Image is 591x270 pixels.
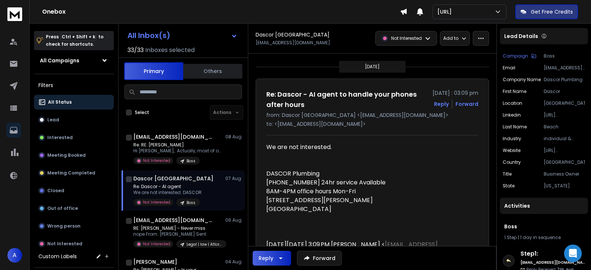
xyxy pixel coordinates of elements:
[500,198,588,214] div: Activities
[187,200,195,205] p: Boss
[544,112,585,118] p: [URL][DOMAIN_NAME]
[34,201,114,216] button: Out of office
[544,124,585,130] p: Beach
[266,205,472,214] div: [GEOGRAPHIC_DATA]
[503,159,521,165] p: country
[34,53,114,68] button: All Campaigns
[520,260,585,265] h6: [EMAIL_ADDRESS][DOMAIN_NAME]
[47,241,82,247] p: Not Interested
[135,110,149,115] label: Select
[7,248,22,263] button: A
[266,89,428,110] h1: Re: Dascor - AI agent to handle your phones after hours
[259,255,273,262] div: Reply
[42,7,400,16] h1: Onebox
[544,65,585,71] p: [EMAIL_ADDRESS][DOMAIN_NAME]
[133,148,222,154] p: Hi [PERSON_NAME], Actually, most of our
[143,241,170,247] p: Not Interested
[127,32,170,39] h1: All Inbox(s)
[47,170,95,176] p: Meeting Completed
[47,205,78,211] p: Out of office
[503,65,515,71] p: Email
[266,143,472,152] div: We are not interested.
[253,251,291,266] button: Reply
[47,117,59,123] p: Lead
[133,258,177,266] h1: [PERSON_NAME]
[225,259,242,265] p: 04 Aug
[515,4,578,19] button: Get Free Credits
[34,183,114,198] button: Closed
[127,46,144,55] span: 33 / 33
[133,231,222,237] p: nope From: [PERSON_NAME] Sent:
[225,217,242,223] p: 06 Aug
[34,166,114,180] button: Meeting Completed
[48,99,72,105] p: All Status
[34,112,114,127] button: Lead
[433,89,478,97] p: [DATE] : 03:09 pm
[34,148,114,163] button: Meeting Booked
[47,188,64,194] p: Closed
[61,32,96,41] span: Ctrl + Shift + k
[133,184,202,190] p: Re: Dascor - AI agent
[520,234,561,240] span: 1 day in sequence
[503,77,541,83] p: Company Name
[46,33,103,48] p: Press to check for shortcuts.
[544,159,585,165] p: [GEOGRAPHIC_DATA]
[544,136,585,142] p: individual & family services
[544,77,585,83] p: Dascor Plumbing
[437,8,455,15] p: [URL]
[34,236,114,251] button: Not Interested
[133,142,222,148] p: Re: RE: [PERSON_NAME]
[504,235,584,240] div: |
[503,53,536,59] button: Campaign
[544,89,585,94] p: Dascor
[133,217,215,224] h1: [EMAIL_ADDRESS][DOMAIN_NAME]
[187,242,222,247] p: Legal | law | Attorney
[503,183,515,189] p: state
[47,152,86,158] p: Meeting Booked
[503,148,520,153] p: website
[544,100,585,106] p: [GEOGRAPHIC_DATA]
[365,64,380,70] p: [DATE]
[503,171,512,177] p: title
[183,63,242,79] button: Others
[34,219,114,233] button: Wrong person
[266,178,472,187] div: [PHONE_NUMBER] 24hr service Available
[531,8,573,15] p: Get Free Credits
[47,223,81,229] p: Wrong person
[133,175,213,182] h1: Dascor [GEOGRAPHIC_DATA]
[503,136,521,142] p: industry
[455,100,478,108] div: Forward
[143,200,170,205] p: Not Interested
[143,158,170,163] p: Not Interested
[187,158,195,164] p: Boss
[266,169,472,178] div: DASCOR Plumbing
[544,171,585,177] p: Business Owner
[145,46,195,55] h3: Inboxes selected
[503,124,527,130] p: Last Name
[266,111,478,119] p: from: Dascor [GEOGRAPHIC_DATA] <[EMAIL_ADDRESS][DOMAIN_NAME]>
[503,100,522,106] p: location
[266,196,472,205] div: [STREET_ADDRESS][PERSON_NAME]
[7,7,22,21] img: logo
[256,40,330,46] p: [EMAIL_ADDRESS][DOMAIN_NAME]
[544,148,585,153] p: [URL][DOMAIN_NAME]
[47,135,73,141] p: Interested
[504,234,517,240] span: 1 Step
[225,134,242,140] p: 08 Aug
[38,253,77,260] h3: Custom Labels
[503,112,521,118] p: linkedin
[503,53,528,59] p: Campaign
[266,120,478,128] p: to: <[EMAIL_ADDRESS][DOMAIN_NAME]>
[297,251,342,266] button: Forward
[434,100,449,108] button: Reply
[266,187,472,196] div: 8AM-4PM office hours Mon-Fri
[122,28,243,43] button: All Inbox(s)
[520,249,585,258] h6: Step 1 :
[391,35,422,41] p: Not Interested
[504,32,538,40] p: Lead Details
[34,95,114,110] button: All Status
[133,133,215,141] h1: [EMAIL_ADDRESS][DOMAIN_NAME]
[266,240,472,258] div: [DATE][DATE] 3:09 PM [PERSON_NAME] < > wrote:
[34,80,114,90] h3: Filters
